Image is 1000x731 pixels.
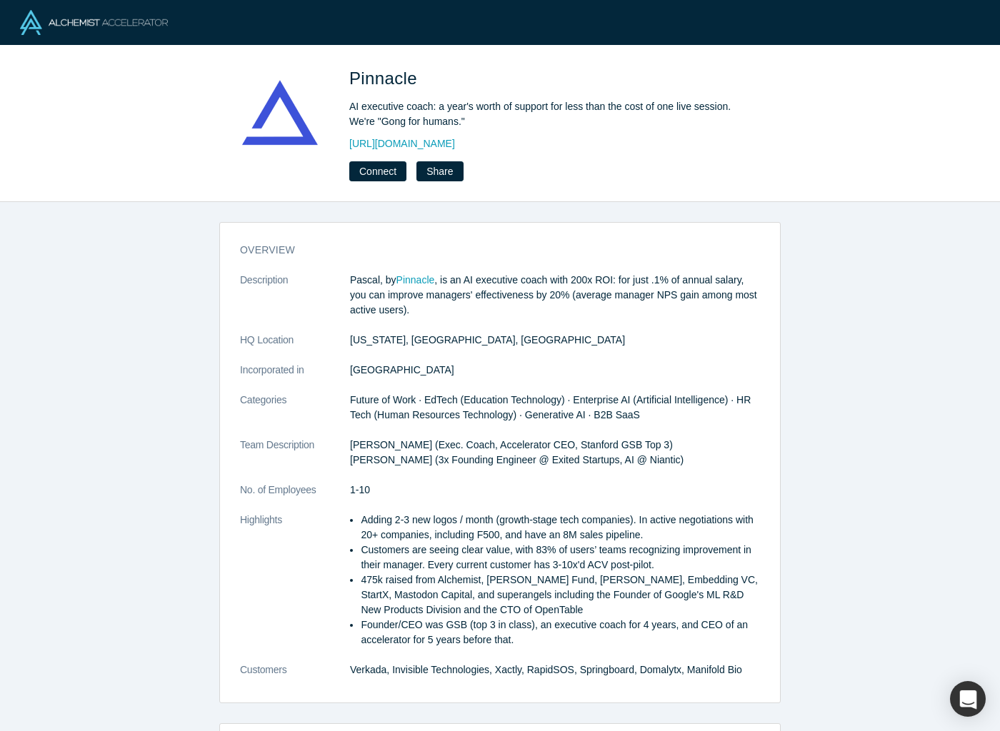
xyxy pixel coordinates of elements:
[349,136,455,151] a: [URL][DOMAIN_NAME]
[240,662,350,692] dt: Customers
[349,99,749,129] div: AI executive coach: a year's worth of support for less than the cost of one live session. We're "...
[361,573,760,617] li: 475k raised from Alchemist, [PERSON_NAME] Fund, [PERSON_NAME], Embedding VC, StartX, Mastodon Cap...
[349,161,406,181] button: Connect
[240,273,350,333] dt: Description
[240,333,350,363] dt: HQ Location
[350,394,751,420] span: Future of Work · EdTech (Education Technology) · Enterprise AI (Artificial Intelligence) · HR Tec...
[20,10,168,35] img: Alchemist Logo
[240,393,350,438] dt: Categories
[229,66,329,166] img: Pinnacle's Logo
[240,363,350,393] dt: Incorporated in
[350,363,760,378] dd: [GEOGRAPHIC_DATA]
[361,617,760,647] li: Founder/CEO was GSB (top 3 in class), an executive coach for 4 years, and CEO of an accelerator f...
[240,483,350,513] dt: No. of Employees
[361,543,760,573] li: Customers are seeing clear value, with 83% of users’ teams recognizing improvement in their manag...
[240,438,350,483] dt: Team Description
[349,69,422,88] span: Pinnacle
[240,243,740,258] h3: overview
[361,513,760,543] li: Adding 2-3 new logos / month (growth-stage tech companies). In active negotiations with 20+ compa...
[350,333,760,348] dd: [US_STATE], [GEOGRAPHIC_DATA], [GEOGRAPHIC_DATA]
[240,513,350,662] dt: Highlights
[350,483,760,498] dd: 1-10
[416,161,463,181] button: Share
[350,662,760,677] dd: Verkada, Invisible Technologies, Xactly, RapidSOS, Springboard, Domalytx, Manifold Bio
[350,438,760,468] p: [PERSON_NAME] (Exec. Coach, Accelerator CEO, Stanford GSB Top 3) [PERSON_NAME] (3x Founding Engin...
[396,274,435,286] a: Pinnacle
[350,273,760,318] p: Pascal, by , is an AI executive coach with 200x ROI: for just .1% of annual salary, you can impro...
